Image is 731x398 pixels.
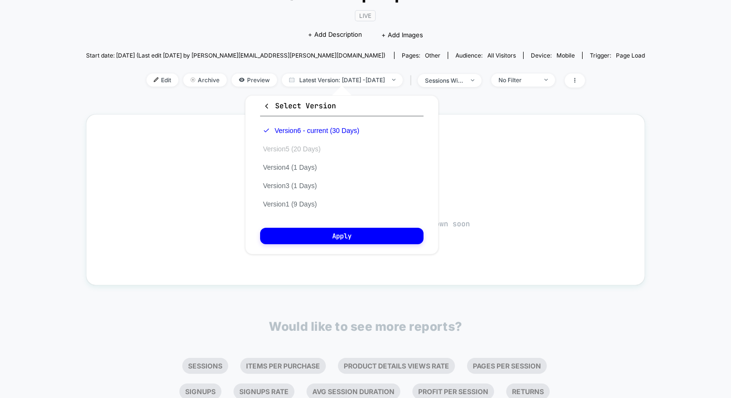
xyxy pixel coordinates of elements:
button: Version3 (1 Days) [260,181,320,190]
span: Page Load [616,52,645,59]
img: end [392,79,395,81]
button: Version1 (9 Days) [260,200,320,208]
button: Version6 - current (30 Days) [260,126,362,135]
p: Would like to see more reports? [269,319,462,334]
div: sessions with impression [425,77,464,84]
span: Select Version [263,101,336,111]
div: Trigger: [590,52,645,59]
span: mobile [556,52,575,59]
li: Pages Per Session [467,358,547,374]
span: + Add Description [308,30,362,40]
button: Version4 (1 Days) [260,163,320,172]
img: end [471,79,474,81]
img: calendar [289,77,294,82]
span: Device: [523,52,582,59]
span: other [425,52,440,59]
span: All Visitors [487,52,516,59]
span: Preview [232,74,277,87]
span: Archive [183,74,227,87]
li: Items Per Purchase [240,358,326,374]
img: end [190,77,195,82]
button: Select Version [260,101,424,117]
div: Audience: [455,52,516,59]
span: Waiting for data… [103,204,628,229]
span: Edit [146,74,178,87]
div: No Filter [498,76,537,84]
button: Version5 (20 Days) [260,145,323,153]
span: + Add Images [381,31,423,39]
button: Apply [260,228,424,244]
span: LIVE [355,10,376,21]
li: Product Details Views Rate [338,358,455,374]
img: edit [154,77,159,82]
span: | [408,74,418,88]
span: Start date: [DATE] (Last edit [DATE] by [PERSON_NAME][EMAIL_ADDRESS][PERSON_NAME][DOMAIN_NAME]) [86,52,385,59]
span: Latest Version: [DATE] - [DATE] [282,74,403,87]
img: end [544,79,548,81]
div: Pages: [402,52,440,59]
li: Sessions [182,358,228,374]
